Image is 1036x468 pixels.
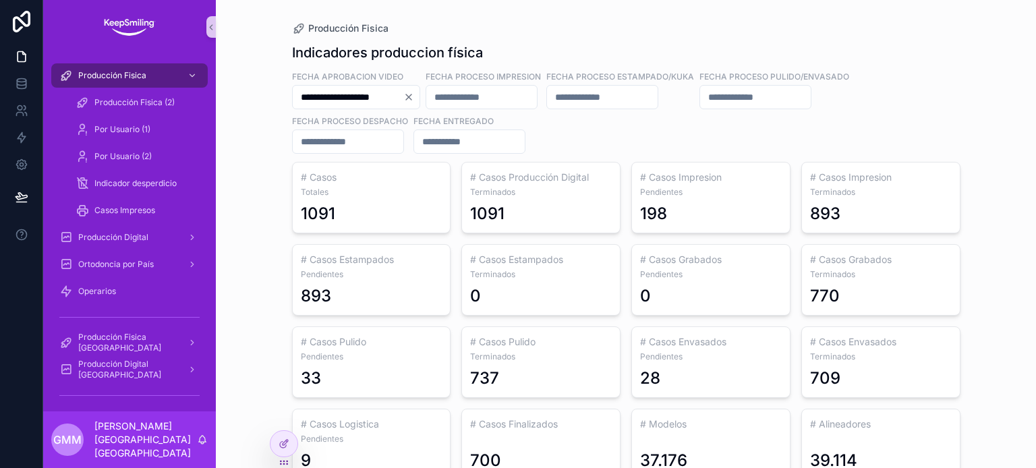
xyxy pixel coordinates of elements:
[67,117,208,142] a: Por Usuario (1)
[292,70,403,82] label: Fecha Aprobacion Video
[470,203,505,225] div: 1091
[470,171,612,184] h3: # Casos Producción Digital
[301,187,442,198] span: Totales
[292,115,408,127] label: FECHA proceso DESPACHO
[292,43,483,62] h1: Indicadores produccion física
[301,285,331,307] div: 893
[51,357,208,382] a: Producción Digital [GEOGRAPHIC_DATA]
[103,16,156,38] img: App logo
[640,368,660,389] div: 28
[426,70,541,82] label: Fecha proceso impresion
[470,253,612,266] h3: # Casos Estampados
[94,419,197,460] p: [PERSON_NAME][GEOGRAPHIC_DATA][GEOGRAPHIC_DATA]
[94,97,175,108] span: Producción Fisica (2)
[301,417,442,431] h3: # Casos Logistica
[470,187,612,198] span: Terminados
[43,54,216,411] div: scrollable content
[810,335,952,349] h3: # Casos Envasados
[301,434,442,444] span: Pendientes
[301,253,442,266] h3: # Casos Estampados
[640,187,782,198] span: Pendientes
[67,171,208,196] a: Indicador desperdicio
[78,410,177,432] span: Producción Fisica [GEOGRAPHIC_DATA]
[51,252,208,276] a: Ortodoncia por País
[640,171,782,184] h3: # Casos Impresion
[640,417,782,431] h3: # Modelos
[78,70,146,81] span: Producción Fisica
[53,432,82,448] span: GMM
[67,144,208,169] a: Por Usuario (2)
[413,115,494,127] label: Fecha entregado
[640,351,782,362] span: Pendientes
[470,269,612,280] span: Terminados
[67,90,208,115] a: Producción Fisica (2)
[810,269,952,280] span: Terminados
[301,368,321,389] div: 33
[640,335,782,349] h3: # Casos Envasados
[78,286,116,297] span: Operarios
[78,259,154,270] span: Ortodoncia por País
[301,171,442,184] h3: # Casos
[301,335,442,349] h3: # Casos Pulido
[78,332,177,353] span: Producción Fisica [GEOGRAPHIC_DATA]
[640,203,667,225] div: 198
[94,124,150,135] span: Por Usuario (1)
[546,70,694,82] label: fecha proceso estampado/kuka
[301,351,442,362] span: Pendientes
[810,253,952,266] h3: # Casos Grabados
[810,368,840,389] div: 709
[699,70,849,82] label: Fecha proceso pulido/envasado
[94,205,155,216] span: Casos Impresos
[810,285,840,307] div: 770
[308,22,388,35] span: Producción Fisica
[51,409,208,433] a: Producción Fisica [GEOGRAPHIC_DATA]
[403,92,420,103] button: Clear
[470,335,612,349] h3: # Casos Pulido
[301,269,442,280] span: Pendientes
[51,330,208,355] a: Producción Fisica [GEOGRAPHIC_DATA]
[292,22,388,35] a: Producción Fisica
[470,351,612,362] span: Terminados
[78,232,148,243] span: Producción Digital
[94,151,152,162] span: Por Usuario (2)
[810,171,952,184] h3: # Casos Impresion
[301,203,335,225] div: 1091
[51,63,208,88] a: Producción Fisica
[78,359,177,380] span: Producción Digital [GEOGRAPHIC_DATA]
[470,285,481,307] div: 0
[810,351,952,362] span: Terminados
[810,187,952,198] span: Terminados
[51,279,208,303] a: Operarios
[810,203,840,225] div: 893
[810,417,952,431] h3: # Alineadores
[67,198,208,223] a: Casos Impresos
[640,253,782,266] h3: # Casos Grabados
[470,417,612,431] h3: # Casos Finalizados
[470,368,499,389] div: 737
[640,285,651,307] div: 0
[51,225,208,250] a: Producción Digital
[640,269,782,280] span: Pendientes
[94,178,177,189] span: Indicador desperdicio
